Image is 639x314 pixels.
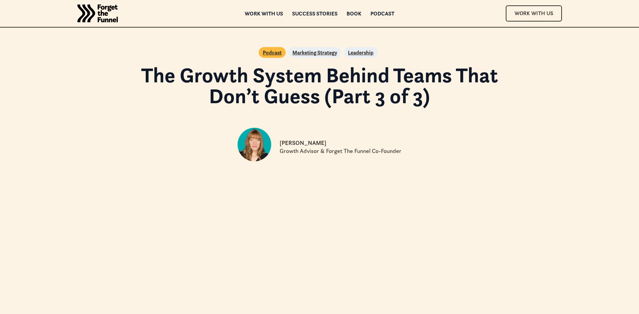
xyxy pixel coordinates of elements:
[292,11,338,16] a: Success Stories
[370,11,394,16] a: Podcast
[263,48,282,56] a: Podcast
[280,139,326,147] p: [PERSON_NAME]
[348,48,374,56] a: Leadership
[129,65,511,107] h1: The Growth System Behind Teams That Don’t Guess (Part 3 of 3)
[245,11,283,16] a: Work with us
[347,11,361,16] a: Book
[506,5,562,21] a: Work With Us
[292,48,337,56] a: Marketing Strategy
[280,147,401,155] p: Growth Advisor & Forget The Funnel Co-Founder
